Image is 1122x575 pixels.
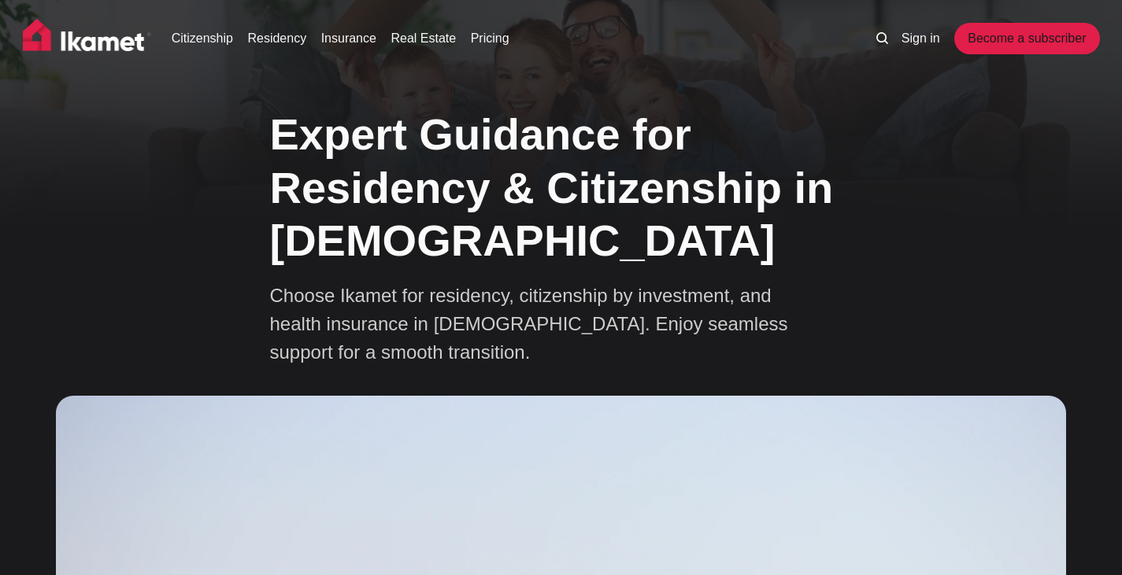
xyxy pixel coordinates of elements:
a: Residency [247,29,306,48]
img: Ikamet home [23,19,152,58]
a: Pricing [471,29,509,48]
a: Sign in [902,29,940,48]
h1: Expert Guidance for Residency & Citizenship in [DEMOGRAPHIC_DATA] [270,108,853,267]
p: Choose Ikamet for residency, citizenship by investment, and health insurance in [DEMOGRAPHIC_DATA... [270,282,821,367]
a: Insurance [321,29,376,48]
a: Become a subscriber [954,23,1099,54]
a: Citizenship [172,29,233,48]
a: Real Estate [391,29,456,48]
